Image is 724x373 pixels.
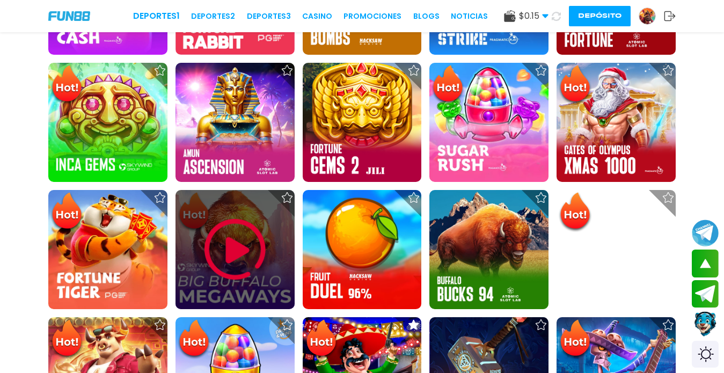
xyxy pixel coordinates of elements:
[639,8,655,24] img: Avatar
[343,11,401,22] a: Promociones
[49,191,84,233] img: Hot
[692,250,719,277] button: scroll up
[430,64,465,106] img: Hot
[177,318,211,360] img: Hot
[692,219,719,247] button: Join telegram channel
[303,190,422,309] img: Fruit Duel 96%
[569,6,631,26] button: Depósito
[203,217,267,282] img: Play Game
[557,63,676,182] img: Gates of Olympus Xmas 1000
[49,64,84,106] img: Hot
[451,11,488,22] a: NOTICIAS
[191,11,235,22] a: Deportes2
[558,191,593,233] img: Hot
[558,64,593,106] img: Hot
[48,190,167,309] img: Fortune Tiger
[639,8,664,25] a: Avatar
[247,11,291,22] a: Deportes3
[519,10,549,23] span: $ 0.15
[558,318,593,360] img: Hot
[133,10,180,23] a: Deportes1
[49,318,84,360] img: Hot
[302,11,332,22] a: CASINO
[303,63,422,182] img: Fortune Gems 2
[304,318,339,360] img: Hot
[692,280,719,308] button: Join telegram
[413,11,440,22] a: BLOGS
[175,63,295,182] img: Amun Ascension
[429,63,549,182] img: Sugar Rush
[692,341,719,368] div: Switch theme
[48,11,90,20] img: Company Logo
[429,190,549,309] img: Buffalo Bucks 94
[692,310,719,338] button: Contact customer service
[48,63,167,182] img: Inca Gems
